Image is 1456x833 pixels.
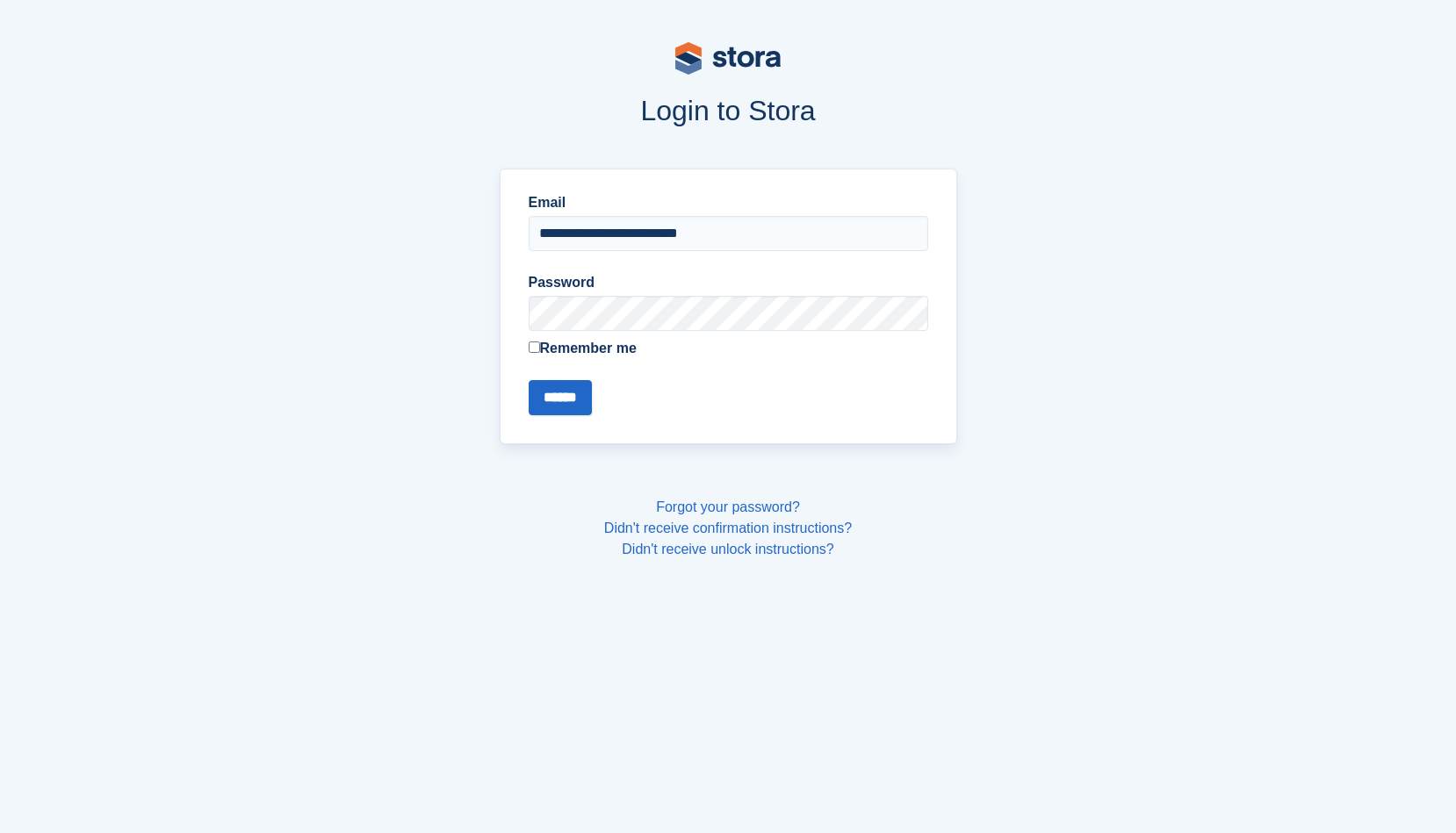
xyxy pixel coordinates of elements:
a: Didn't receive confirmation instructions? [604,521,852,535]
a: Didn't receive unlock instructions? [622,542,833,557]
label: Remember me [529,338,928,359]
a: Forgot your password? [656,499,800,514]
img: stora-logo-53a41332b3708ae10de48c4981b4e9114cc0af31d8433b30ea865607fb682f29.svg [675,42,781,75]
input: Remember me [529,341,540,353]
h1: Login to Stora [164,95,1292,126]
label: Email [529,192,928,213]
label: Password [529,272,928,293]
